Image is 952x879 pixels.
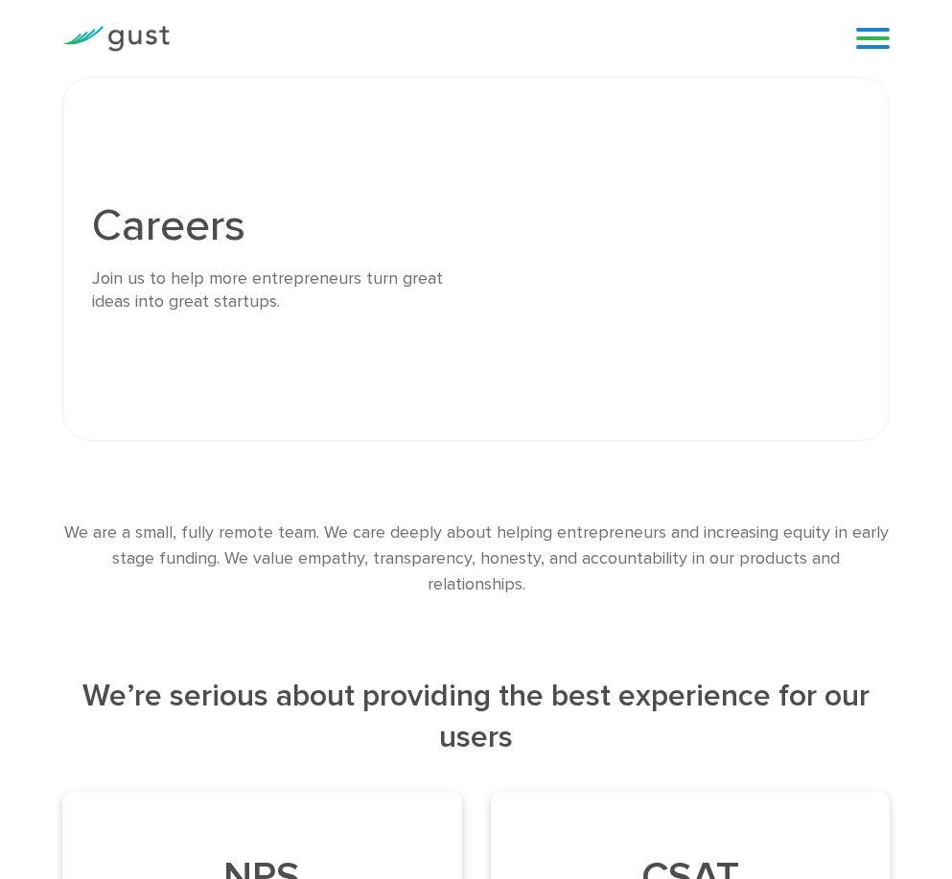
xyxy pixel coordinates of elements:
[92,204,462,248] h1: Careers
[62,676,891,757] h2: We’re serious about providing the best experience for our users
[62,520,891,597] p: We are a small, fully remote team. We care deeply about helping entrepreneurs and increasing equi...
[62,26,170,52] img: Gust Logo
[92,267,462,313] div: Join us to help more entrepreneurs turn great ideas into great startups.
